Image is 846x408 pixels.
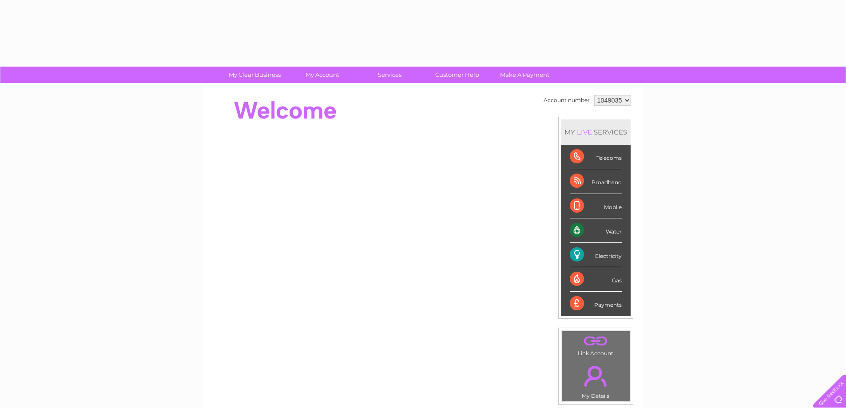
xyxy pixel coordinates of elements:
a: Customer Help [421,67,494,83]
a: Services [353,67,426,83]
div: Mobile [570,194,622,218]
div: Payments [570,292,622,316]
td: Link Account [561,331,630,359]
td: My Details [561,358,630,402]
div: Telecoms [570,145,622,169]
div: MY SERVICES [561,119,631,145]
div: Water [570,218,622,243]
td: Account number [541,93,592,108]
a: . [564,333,628,349]
div: Gas [570,267,622,292]
div: Broadband [570,169,622,194]
a: My Account [286,67,359,83]
a: . [564,360,628,392]
a: My Clear Business [218,67,291,83]
a: Make A Payment [488,67,561,83]
div: Electricity [570,243,622,267]
div: LIVE [575,128,594,136]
